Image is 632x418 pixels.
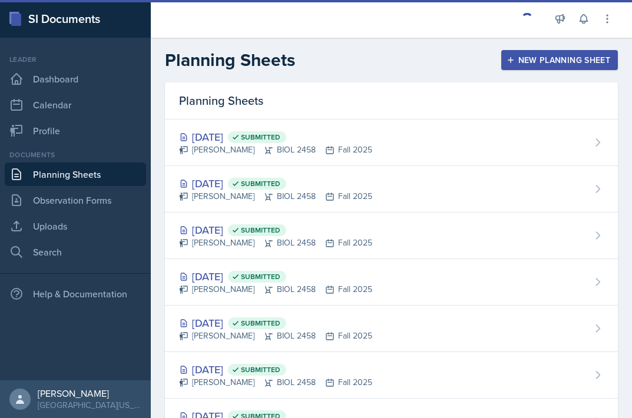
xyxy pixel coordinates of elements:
span: Submitted [241,272,280,281]
a: [DATE] Submitted [PERSON_NAME]BIOL 2458Fall 2025 [165,352,618,399]
h2: Planning Sheets [165,49,295,71]
div: [DATE] [179,268,372,284]
button: New Planning Sheet [501,50,618,70]
div: [PERSON_NAME] BIOL 2458 Fall 2025 [179,283,372,296]
div: [PERSON_NAME] BIOL 2458 Fall 2025 [179,190,372,203]
div: New Planning Sheet [509,55,610,65]
span: Submitted [241,319,280,328]
div: [DATE] [179,315,372,331]
div: [GEOGRAPHIC_DATA][US_STATE] [38,399,141,411]
div: [DATE] [179,175,372,191]
a: [DATE] Submitted [PERSON_NAME]BIOL 2458Fall 2025 [165,120,618,166]
div: [PERSON_NAME] [38,387,141,399]
span: Submitted [241,179,280,188]
div: [DATE] [179,129,372,145]
a: [DATE] Submitted [PERSON_NAME]BIOL 2458Fall 2025 [165,306,618,352]
span: Submitted [241,365,280,374]
div: Documents [5,150,146,160]
a: Dashboard [5,67,146,91]
a: [DATE] Submitted [PERSON_NAME]BIOL 2458Fall 2025 [165,213,618,259]
span: Submitted [241,132,280,142]
a: [DATE] Submitted [PERSON_NAME]BIOL 2458Fall 2025 [165,166,618,213]
a: Uploads [5,214,146,238]
div: [DATE] [179,361,372,377]
div: [PERSON_NAME] BIOL 2458 Fall 2025 [179,237,372,249]
div: [PERSON_NAME] BIOL 2458 Fall 2025 [179,330,372,342]
div: [PERSON_NAME] BIOL 2458 Fall 2025 [179,144,372,156]
div: Help & Documentation [5,282,146,306]
a: Observation Forms [5,188,146,212]
div: Leader [5,54,146,65]
div: Planning Sheets [165,82,618,120]
a: Calendar [5,93,146,117]
a: Profile [5,119,146,142]
span: Submitted [241,225,280,235]
div: [PERSON_NAME] BIOL 2458 Fall 2025 [179,376,372,389]
a: [DATE] Submitted [PERSON_NAME]BIOL 2458Fall 2025 [165,259,618,306]
a: Search [5,240,146,264]
div: [DATE] [179,222,372,238]
a: Planning Sheets [5,162,146,186]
